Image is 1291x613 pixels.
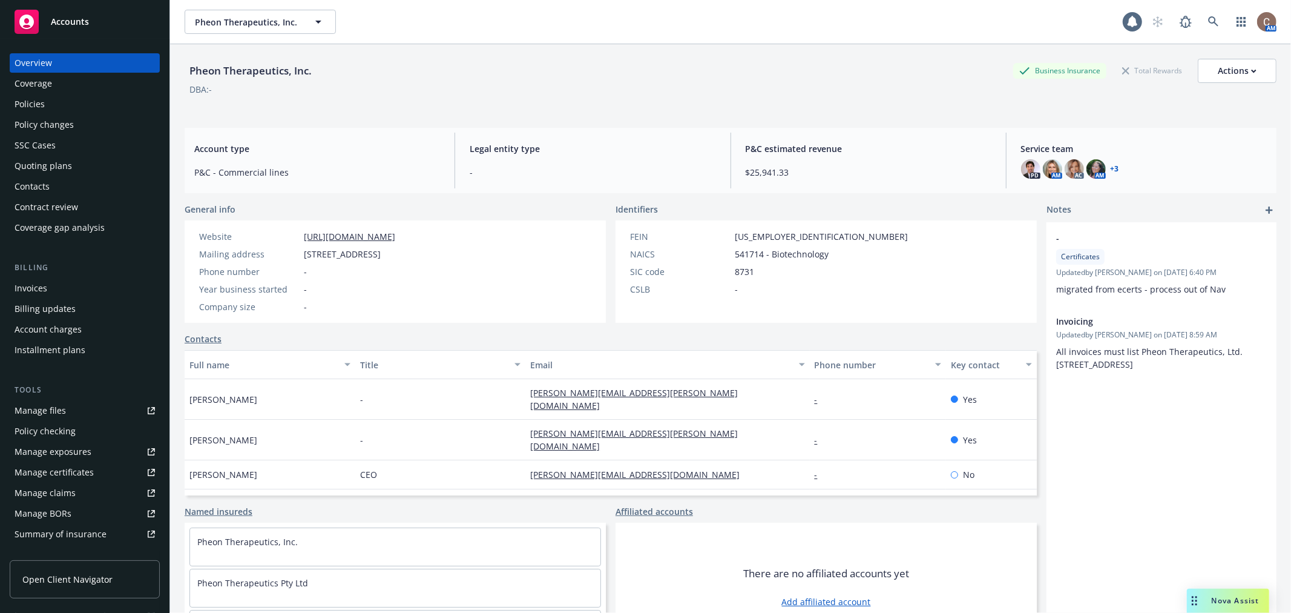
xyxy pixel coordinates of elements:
[10,218,160,237] a: Coverage gap analysis
[199,283,299,296] div: Year business started
[1056,345,1267,371] p: All invoices must list Pheon Therapeutics, Ltd. [STREET_ADDRESS]
[185,203,235,216] span: General info
[1218,59,1257,82] div: Actions
[1065,159,1084,179] img: photo
[10,340,160,360] a: Installment plans
[470,142,715,155] span: Legal entity type
[10,463,160,482] a: Manage certificates
[1046,305,1276,380] div: InvoicingUpdatedby [PERSON_NAME] on [DATE] 8:59 AMAll invoices must list Pheon Therapeutics, Ltd....
[951,359,1019,371] div: Key contact
[189,468,257,481] span: [PERSON_NAME]
[15,504,71,523] div: Manage BORs
[1111,165,1119,173] a: +3
[963,468,974,481] span: No
[10,53,160,73] a: Overview
[185,505,252,518] a: Named insureds
[10,525,160,544] a: Summary of insurance
[51,17,89,27] span: Accounts
[815,359,928,371] div: Phone number
[10,299,160,319] a: Billing updates
[15,401,66,420] div: Manage files
[15,53,52,73] div: Overview
[10,115,160,134] a: Policy changes
[1187,589,1202,613] div: Drag to move
[10,279,160,298] a: Invoices
[10,197,160,217] a: Contract review
[304,265,307,278] span: -
[735,230,908,243] span: [US_EMPLOYER_IDENTIFICATION_NUMBER]
[735,248,829,260] span: 541714 - Biotechnology
[1187,589,1269,613] button: Nova Assist
[1056,267,1267,278] span: Updated by [PERSON_NAME] on [DATE] 6:40 PM
[360,393,363,406] span: -
[735,283,738,296] span: -
[10,483,160,503] a: Manage claims
[630,230,730,243] div: FEIN
[10,401,160,420] a: Manage files
[616,505,693,518] a: Affiliated accounts
[199,248,299,260] div: Mailing address
[1212,595,1260,606] span: Nova Assist
[10,136,160,155] a: SSC Cases
[15,525,107,544] div: Summary of insurance
[195,16,300,28] span: Pheon Therapeutics, Inc.
[185,333,222,345] a: Contacts
[815,434,827,446] a: -
[1174,10,1198,34] a: Report a Bug
[963,393,977,406] span: Yes
[1086,159,1106,179] img: photo
[530,387,738,411] a: [PERSON_NAME][EMAIL_ADDRESS][PERSON_NAME][DOMAIN_NAME]
[10,422,160,441] a: Policy checking
[1229,10,1253,34] a: Switch app
[194,142,440,155] span: Account type
[746,142,991,155] span: P&C estimated revenue
[1056,330,1267,340] span: Updated by [PERSON_NAME] on [DATE] 8:59 AM
[15,94,45,114] div: Policies
[197,536,298,548] a: Pheon Therapeutics, Inc.
[782,595,871,608] a: Add affiliated account
[355,350,526,379] button: Title
[1043,159,1062,179] img: photo
[1146,10,1170,34] a: Start snowing
[630,248,730,260] div: NAICS
[1061,251,1100,262] span: Certificates
[15,545,92,565] div: Policy AI ingestions
[10,177,160,196] a: Contacts
[946,350,1037,379] button: Key contact
[189,434,257,446] span: [PERSON_NAME]
[15,156,72,176] div: Quoting plans
[189,359,337,371] div: Full name
[525,350,809,379] button: Email
[189,83,212,96] div: DBA: -
[15,442,91,462] div: Manage exposures
[197,577,308,589] a: Pheon Therapeutics Pty Ltd
[15,218,105,237] div: Coverage gap analysis
[199,265,299,278] div: Phone number
[15,197,78,217] div: Contract review
[15,115,74,134] div: Policy changes
[22,573,113,586] span: Open Client Navigator
[185,63,317,79] div: Pheon Therapeutics, Inc.
[1013,63,1106,78] div: Business Insurance
[10,262,160,274] div: Billing
[15,136,56,155] div: SSC Cases
[1198,59,1276,83] button: Actions
[10,74,160,93] a: Coverage
[10,156,160,176] a: Quoting plans
[963,434,977,446] span: Yes
[10,442,160,462] a: Manage exposures
[10,545,160,565] a: Policy AI ingestions
[199,300,299,313] div: Company size
[360,359,508,371] div: Title
[735,265,754,278] span: 8731
[185,350,355,379] button: Full name
[1056,232,1235,245] span: -
[15,422,76,441] div: Policy checking
[616,203,658,216] span: Identifiers
[630,283,730,296] div: CSLB
[1257,12,1276,31] img: photo
[1056,315,1235,328] span: Invoicing
[1201,10,1226,34] a: Search
[15,463,94,482] div: Manage certificates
